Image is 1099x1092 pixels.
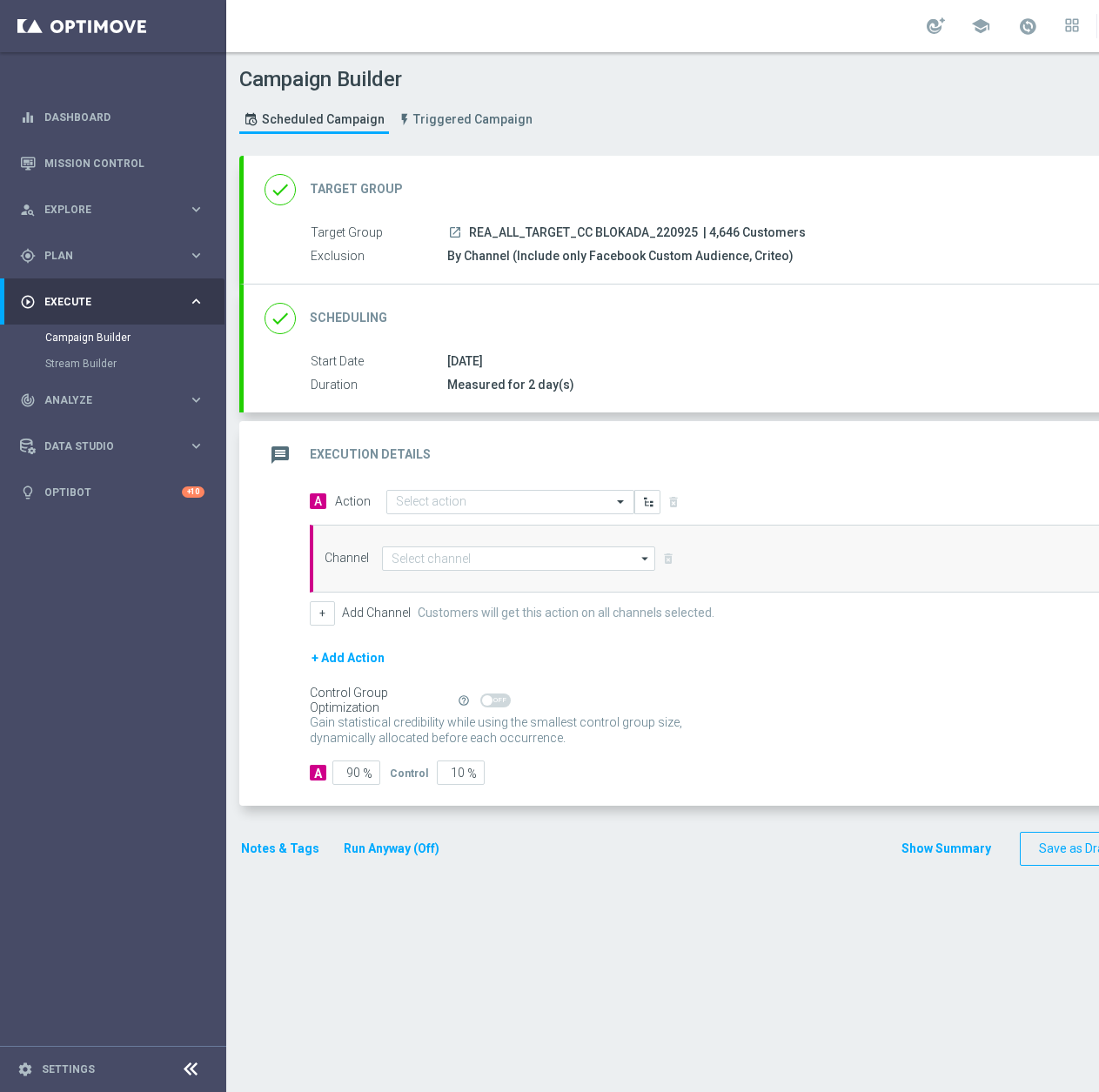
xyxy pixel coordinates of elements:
button: person_search Explore keyboard_arrow_right [19,203,205,217]
span: Data Studio [44,441,188,452]
div: Analyze [20,392,188,408]
button: track_changes Analyze keyboard_arrow_right [19,393,205,407]
div: A [310,765,326,780]
span: Plan [44,251,188,261]
div: +10 [182,486,204,498]
span: % [467,767,477,781]
span: Analyze [44,395,188,405]
a: Scheduled Campaign [239,105,389,134]
button: lightbulb Optibot +10 [19,486,205,499]
button: + Add Action [310,647,386,669]
div: Control Group Optimization [310,686,456,715]
label: Customers will get this action on all channels selected. [418,606,714,620]
label: Exclusion [311,249,447,265]
a: Triggered Campaign [393,105,537,134]
i: keyboard_arrow_right [188,293,204,310]
i: message [265,439,296,471]
a: Stream Builder [45,357,181,371]
button: gps_fixed Plan keyboard_arrow_right [19,249,205,263]
button: play_circle_outline Execute keyboard_arrow_right [19,295,205,309]
span: school [971,17,990,36]
button: Mission Control [19,157,205,171]
span: Execute [44,297,188,307]
div: Data Studio [20,439,188,454]
i: done [265,303,296,334]
i: equalizer [20,110,36,125]
input: Select channel [382,546,655,571]
i: arrow_drop_down [637,547,654,570]
label: Action [335,494,371,509]
label: Duration [311,378,447,393]
div: Stream Builder [45,351,224,377]
i: help_outline [458,694,470,707]
h2: Execution Details [310,446,431,463]
i: play_circle_outline [20,294,36,310]
a: Campaign Builder [45,331,181,345]
h2: Target Group [310,181,403,198]
i: lightbulb [20,485,36,500]
span: Scheduled Campaign [262,112,385,127]
span: Explore [44,204,188,215]
span: REA_ALL_TARGET_CC BLOKADA_220925 [469,225,698,241]
a: Settings [42,1064,95,1075]
div: Optibot [20,469,204,515]
a: Dashboard [44,94,204,140]
i: keyboard_arrow_right [188,201,204,218]
label: Target Group [311,225,447,241]
h1: Campaign Builder [239,67,541,92]
i: settings [17,1062,33,1077]
i: track_changes [20,392,36,408]
div: Control [390,765,428,780]
i: person_search [20,202,36,218]
div: Execute [20,294,188,310]
button: Run Anyway (Off) [342,838,441,860]
i: keyboard_arrow_right [188,438,204,454]
i: launch [448,225,462,239]
span: Triggered Campaign [413,112,533,127]
button: equalizer Dashboard [19,111,205,124]
div: Campaign Builder [45,325,224,351]
label: Channel [325,551,369,566]
a: Mission Control [44,140,204,186]
h2: Scheduling [310,310,387,326]
div: Explore [20,202,188,218]
span: A [310,493,326,509]
button: Show Summary [901,839,992,859]
button: Data Studio keyboard_arrow_right [19,439,205,453]
button: help_outline [456,691,480,710]
button: + [310,601,335,626]
div: Mission Control [20,140,204,186]
div: Dashboard [20,94,204,140]
i: done [265,174,296,205]
div: Plan [20,248,188,264]
i: keyboard_arrow_right [188,392,204,408]
span: % [363,767,372,781]
label: Add Channel [342,606,411,620]
button: Notes & Tags [239,838,321,860]
a: Optibot [44,469,182,515]
i: gps_fixed [20,248,36,264]
label: Start Date [311,354,447,370]
span: | 4,646 Customers [703,225,806,241]
i: keyboard_arrow_right [188,247,204,264]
